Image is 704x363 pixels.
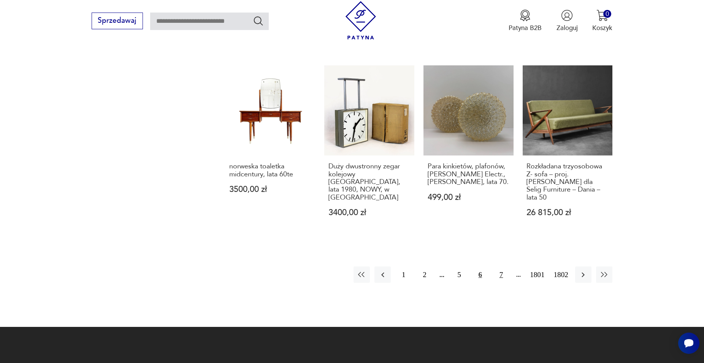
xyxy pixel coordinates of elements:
[561,10,573,21] img: Ikonka użytkownika
[678,333,699,354] iframe: Smartsupp widget button
[493,266,509,283] button: 7
[596,10,608,21] img: Ikona koszyka
[342,1,380,40] img: Patyna - sklep z meblami i dekoracjami vintage
[229,163,311,178] h3: norweska toaletka midcentury, lata 60te
[528,266,547,283] button: 1801
[395,266,412,283] button: 1
[92,13,143,29] button: Sprzedawaj
[328,209,410,217] p: 3400,00 zł
[603,10,611,18] div: 0
[416,266,433,283] button: 2
[509,10,542,32] button: Patyna B2B
[557,10,578,32] button: Zaloguj
[519,10,531,21] img: Ikona medalu
[451,266,468,283] button: 5
[552,266,571,283] button: 1802
[509,24,542,32] p: Patyna B2B
[592,24,612,32] p: Koszyk
[428,193,509,201] p: 499,00 zł
[526,209,608,217] p: 26 815,00 zł
[428,163,509,186] h3: Para kinkietów, plafonów, [PERSON_NAME] Electr., [PERSON_NAME], lata 70.
[253,15,264,26] button: Szukaj
[423,65,514,235] a: Para kinkietów, plafonów, Knud Christensen Electr., Dania, lata 70.Para kinkietów, plafonów, [PER...
[324,65,414,235] a: Duży dwustronny zegar kolejowy Pragotron, lata 1980, NOWY, w pudełkuDuży dwustronny zegar kolejow...
[523,65,613,235] a: Rozkładana trzyosobowa Z- sofa – proj. Poul Jensen dla Selig Furniture – Dania – lata 50Rozkładan...
[592,10,612,32] button: 0Koszyk
[229,185,311,193] p: 3500,00 zł
[526,163,608,201] h3: Rozkładana trzyosobowa Z- sofa – proj. [PERSON_NAME] dla Selig Furniture – Dania – lata 50
[225,65,315,235] a: norweska toaletka midcentury, lata 60tenorweska toaletka midcentury, lata 60te3500,00 zł
[472,266,488,283] button: 6
[557,24,578,32] p: Zaloguj
[92,18,143,24] a: Sprzedawaj
[328,163,410,201] h3: Duży dwustronny zegar kolejowy [GEOGRAPHIC_DATA], lata 1980, NOWY, w [GEOGRAPHIC_DATA]
[509,10,542,32] a: Ikona medaluPatyna B2B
